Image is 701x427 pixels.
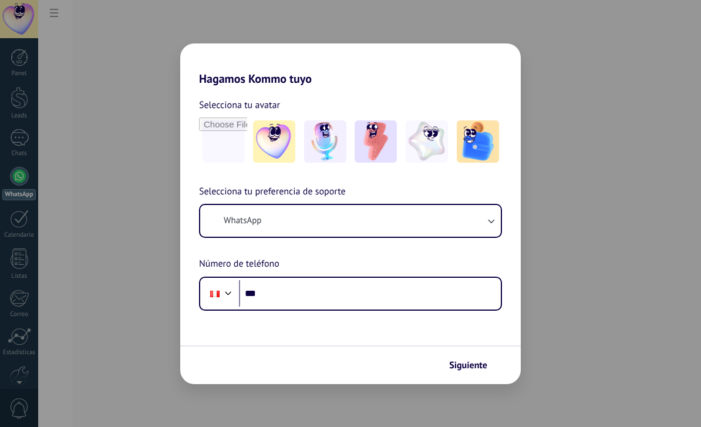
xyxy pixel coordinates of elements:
[449,361,487,369] span: Siguiente
[180,43,521,86] h2: Hagamos Kommo tuyo
[199,97,280,113] span: Selecciona tu avatar
[253,120,295,163] img: -1.jpeg
[224,215,261,227] span: WhatsApp
[199,184,346,200] span: Selecciona tu preferencia de soporte
[444,355,503,375] button: Siguiente
[355,120,397,163] img: -3.jpeg
[199,257,279,272] span: Número de teléfono
[406,120,448,163] img: -4.jpeg
[204,281,226,306] div: Peru: + 51
[457,120,499,163] img: -5.jpeg
[200,205,501,237] button: WhatsApp
[304,120,346,163] img: -2.jpeg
